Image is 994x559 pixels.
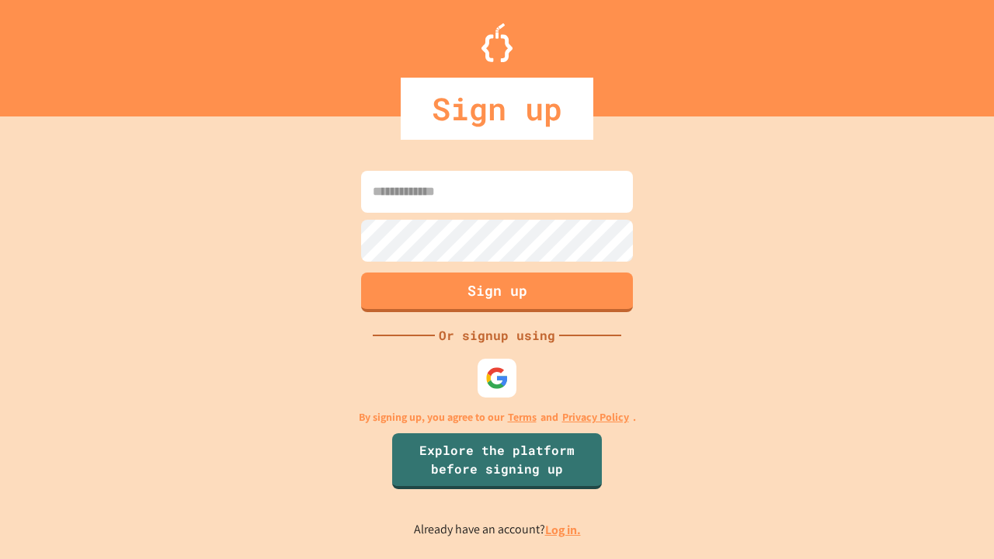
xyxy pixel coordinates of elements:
[481,23,513,62] img: Logo.svg
[545,522,581,538] a: Log in.
[485,366,509,390] img: google-icon.svg
[361,273,633,312] button: Sign up
[359,409,636,425] p: By signing up, you agree to our and .
[401,78,593,140] div: Sign up
[392,433,602,489] a: Explore the platform before signing up
[562,409,629,425] a: Privacy Policy
[435,326,559,345] div: Or signup using
[414,520,581,540] p: Already have an account?
[508,409,537,425] a: Terms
